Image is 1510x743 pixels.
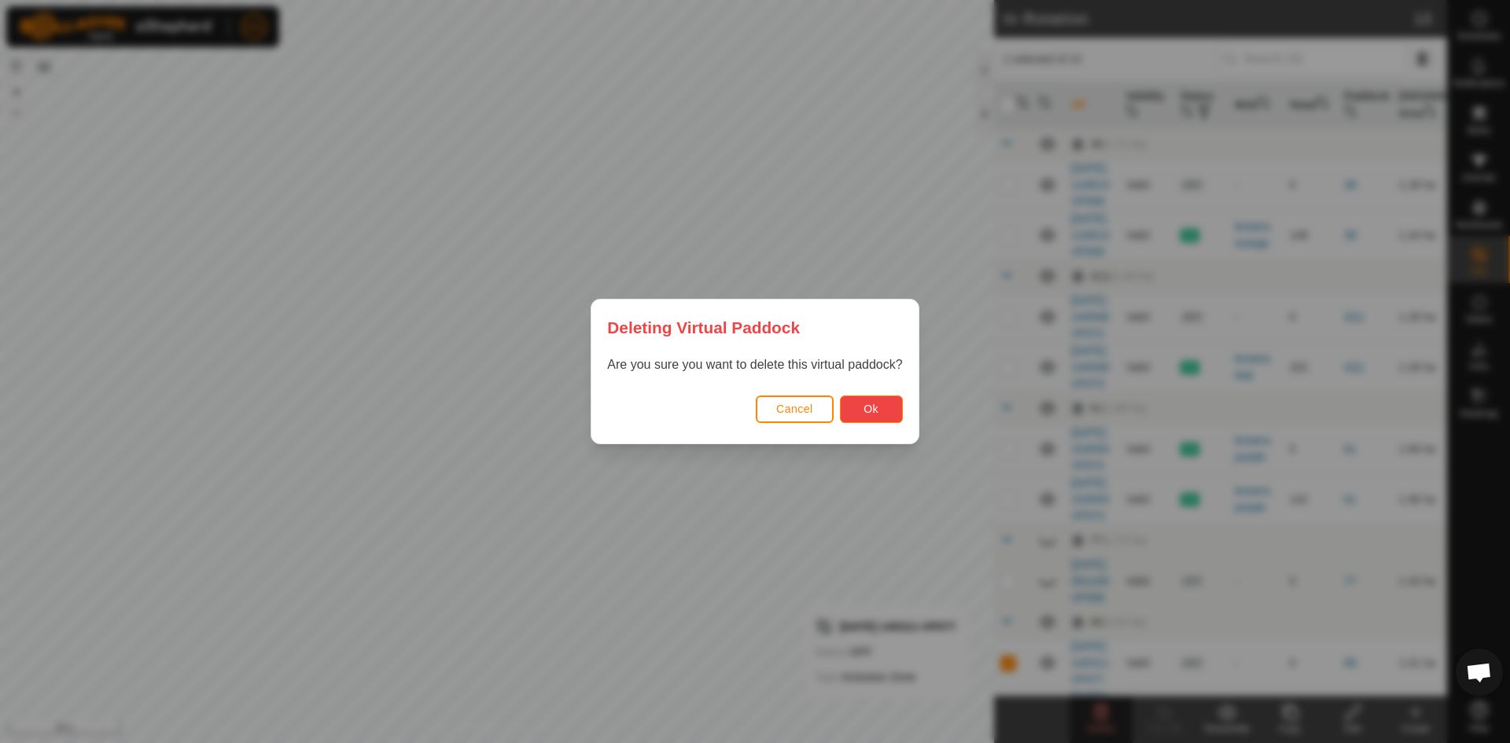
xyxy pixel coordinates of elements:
[756,395,834,423] button: Cancel
[607,355,902,374] p: Are you sure you want to delete this virtual paddock?
[864,403,878,415] span: Ok
[607,315,800,340] span: Deleting Virtual Paddock
[1456,649,1503,696] div: Open chat
[840,395,903,423] button: Ok
[776,403,813,415] span: Cancel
